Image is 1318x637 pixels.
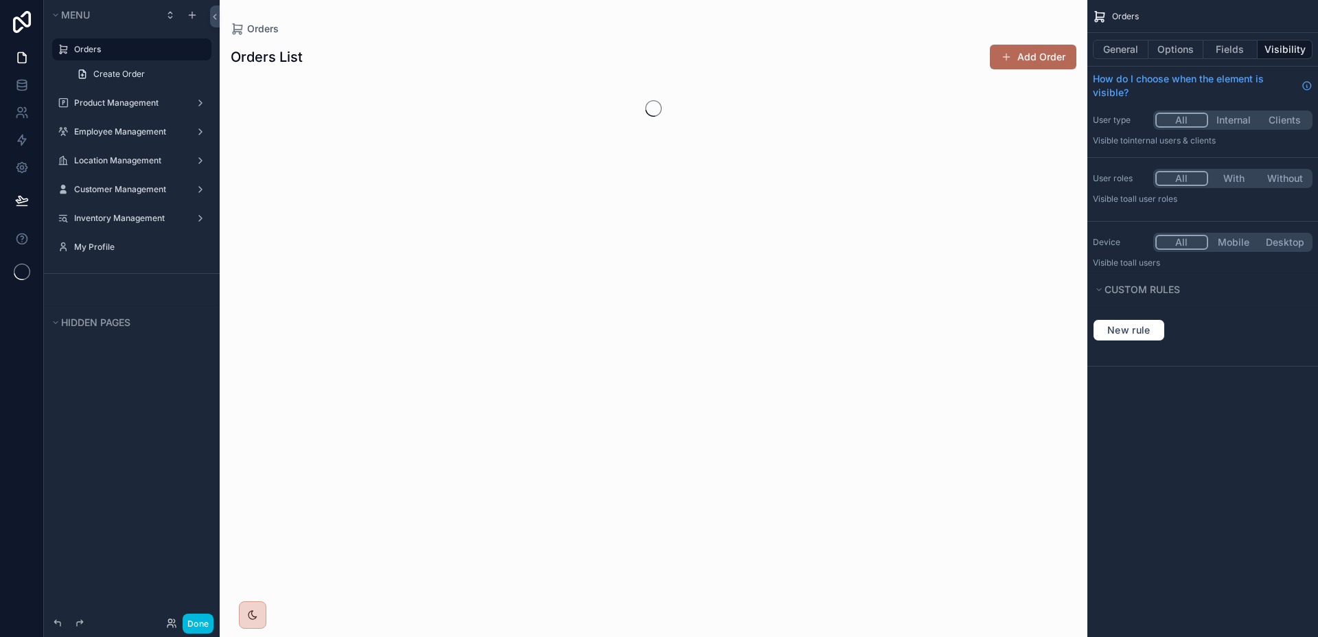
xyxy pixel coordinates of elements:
span: All user roles [1128,194,1177,204]
button: Desktop [1259,235,1310,250]
label: Orders [74,44,203,55]
button: Done [183,614,213,634]
span: all users [1128,257,1160,268]
button: All [1155,171,1208,186]
button: Internal [1208,113,1260,128]
button: General [1093,40,1148,59]
button: Custom rules [1093,280,1304,299]
span: Custom rules [1105,283,1180,295]
label: Device [1093,237,1148,248]
button: Mobile [1208,235,1260,250]
button: With [1208,171,1260,186]
button: Without [1259,171,1310,186]
span: Hidden pages [61,316,130,328]
span: Internal users & clients [1128,135,1216,146]
label: Product Management [74,97,184,108]
label: Employee Management [74,126,184,137]
span: How do I choose when the element is visible? [1093,72,1296,100]
span: Orders [1112,11,1139,22]
button: New rule [1093,319,1165,341]
label: Location Management [74,155,184,166]
a: How do I choose when the element is visible? [1093,72,1313,100]
label: My Profile [74,242,203,253]
p: Visible to [1093,135,1313,146]
label: User type [1093,115,1148,126]
button: Fields [1203,40,1258,59]
button: All [1155,113,1208,128]
button: Visibility [1258,40,1313,59]
span: Menu [61,9,90,21]
label: User roles [1093,173,1148,184]
label: Inventory Management [74,213,184,224]
label: Customer Management [74,184,184,195]
button: Options [1148,40,1203,59]
span: New rule [1102,324,1156,336]
button: Hidden pages [49,313,206,332]
button: Menu [49,5,157,25]
button: Clients [1259,113,1310,128]
p: Visible to [1093,194,1313,205]
span: Create Order [93,69,145,80]
button: All [1155,235,1208,250]
a: Create Order [69,63,211,85]
p: Visible to [1093,257,1313,268]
